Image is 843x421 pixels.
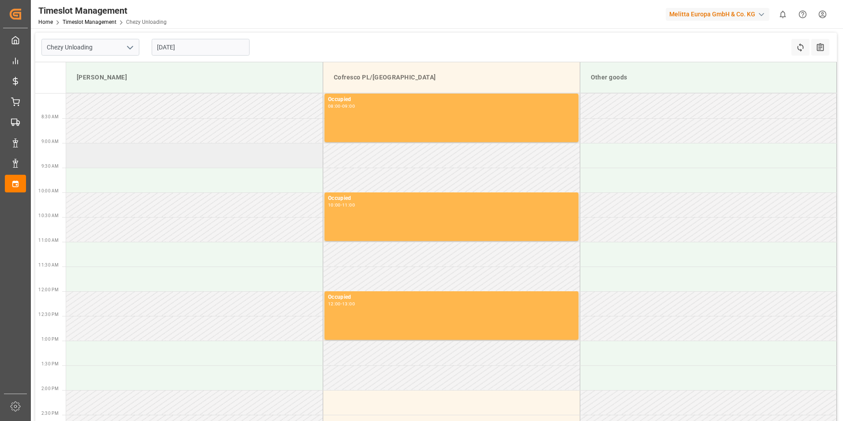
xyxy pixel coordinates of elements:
[666,6,773,23] button: Melitta Europa GmbH & Co. KG
[341,203,342,207] div: -
[38,312,59,317] span: 12:30 PM
[123,41,136,54] button: open menu
[41,337,59,342] span: 1:00 PM
[38,287,59,292] span: 12:00 PM
[328,203,341,207] div: 10:00
[41,411,59,416] span: 2:30 PM
[41,361,59,366] span: 1:30 PM
[38,213,59,218] span: 10:30 AM
[41,39,139,56] input: Type to search/select
[666,8,769,21] div: Melitta Europa GmbH & Co. KG
[341,104,342,108] div: -
[41,164,59,169] span: 9:30 AM
[73,69,316,86] div: [PERSON_NAME]
[328,194,575,203] div: Occupied
[38,188,59,193] span: 10:00 AM
[773,4,793,24] button: show 0 new notifications
[41,386,59,391] span: 2:00 PM
[342,203,355,207] div: 11:00
[330,69,573,86] div: Cofresco PL/[GEOGRAPHIC_DATA]
[587,69,830,86] div: Other goods
[38,238,59,243] span: 11:00 AM
[152,39,250,56] input: DD-MM-YYYY
[342,104,355,108] div: 09:00
[342,302,355,306] div: 13:00
[41,114,59,119] span: 8:30 AM
[793,4,813,24] button: Help Center
[38,4,167,17] div: Timeslot Management
[38,19,53,25] a: Home
[328,302,341,306] div: 12:00
[63,19,116,25] a: Timeslot Management
[328,104,341,108] div: 08:00
[41,139,59,144] span: 9:00 AM
[341,302,342,306] div: -
[328,95,575,104] div: Occupied
[328,293,575,302] div: Occupied
[38,263,59,267] span: 11:30 AM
